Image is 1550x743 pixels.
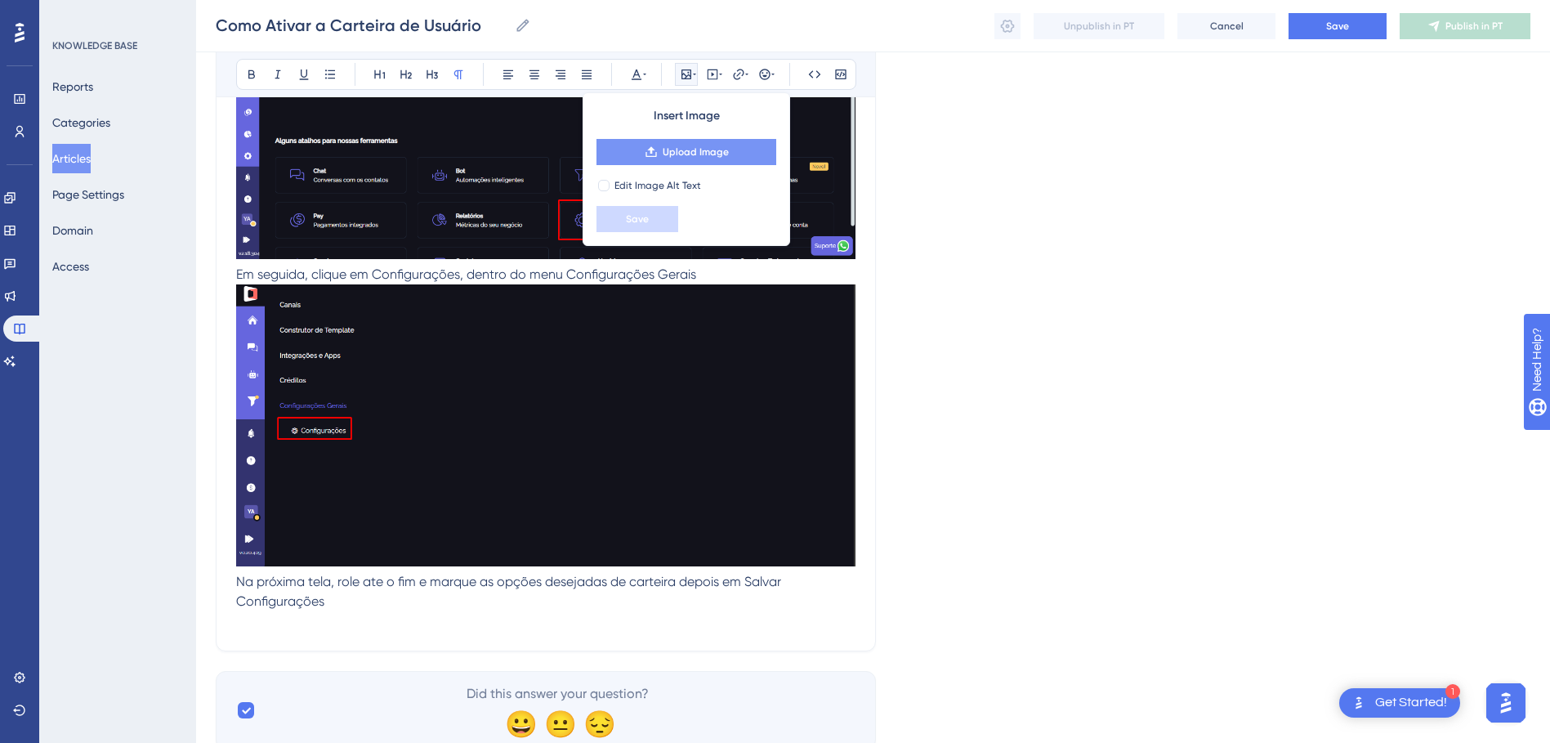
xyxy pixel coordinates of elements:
[1375,694,1447,712] div: Get Started!
[1400,13,1530,39] button: Publish in PT
[1326,20,1349,33] span: Save
[467,684,649,704] span: Did this answer your question?
[1210,20,1244,33] span: Cancel
[236,266,696,282] span: Em seguida, clique em Configurações, dentro do menu Configurações Gerais
[52,72,93,101] button: Reports
[1064,20,1134,33] span: Unpublish in PT
[1289,13,1387,39] button: Save
[654,106,720,126] span: Insert Image
[52,144,91,173] button: Articles
[216,14,508,37] input: Article Name
[38,4,102,24] span: Need Help?
[626,213,649,226] span: Save
[52,108,110,137] button: Categories
[236,574,784,609] span: Na próxima tela, role ate o fim e marque as opções desejadas de carteira depois em Salvar Configu...
[544,710,570,736] div: 😐
[663,145,729,159] span: Upload Image
[52,180,124,209] button: Page Settings
[583,710,610,736] div: 😔
[1177,13,1275,39] button: Cancel
[614,179,701,192] span: Edit Image Alt Text
[52,252,89,281] button: Access
[1034,13,1164,39] button: Unpublish in PT
[1445,684,1460,699] div: 1
[52,216,93,245] button: Domain
[1349,693,1369,713] img: launcher-image-alternative-text
[596,139,776,165] button: Upload Image
[1339,688,1460,718] div: Open Get Started! checklist, remaining modules: 1
[52,39,137,52] div: KNOWLEDGE BASE
[505,710,531,736] div: 😀
[1481,678,1530,727] iframe: UserGuiding AI Assistant Launcher
[1445,20,1503,33] span: Publish in PT
[596,206,678,232] button: Save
